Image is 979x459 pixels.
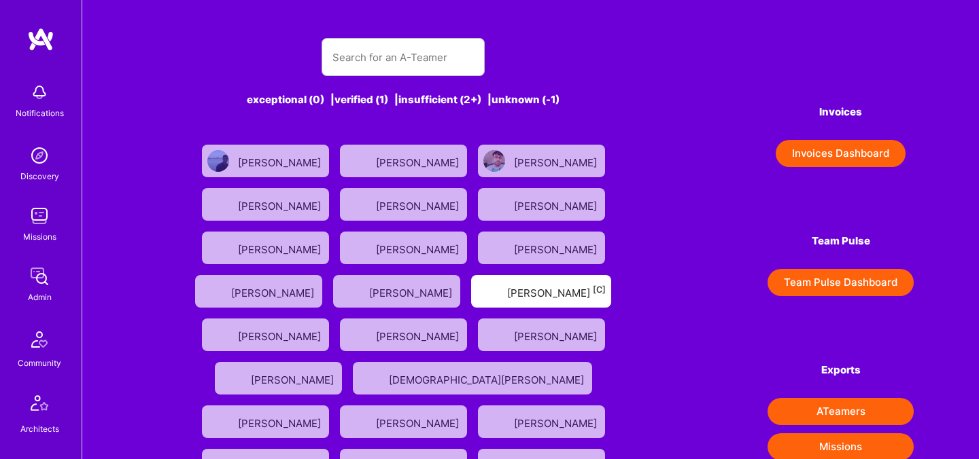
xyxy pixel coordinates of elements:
a: User Avatar[PERSON_NAME] [473,400,611,443]
img: User Avatar [207,194,229,215]
div: [PERSON_NAME] [376,326,462,344]
img: User Avatar [477,280,498,302]
div: [DEMOGRAPHIC_DATA][PERSON_NAME] [389,369,587,387]
img: discovery [26,142,53,169]
h4: Team Pulse [768,235,914,247]
div: [PERSON_NAME] [376,152,462,170]
img: User Avatar [345,324,367,346]
img: User Avatar [483,324,505,346]
a: User Avatar[PERSON_NAME] [196,183,334,226]
div: [PERSON_NAME] [376,239,462,257]
img: User Avatar [483,150,505,172]
div: [PERSON_NAME] [514,413,600,430]
img: User Avatar [220,367,242,389]
img: User Avatar [339,280,360,302]
button: ATeamers [768,398,914,425]
a: User Avatar[PERSON_NAME] [473,226,611,270]
a: User Avatar[PERSON_NAME] [334,400,473,443]
img: User Avatar [207,237,229,259]
div: [PERSON_NAME] [514,326,600,344]
button: Invoices Dashboard [776,140,906,167]
button: Team Pulse Dashboard [768,269,914,296]
a: User Avatar[PERSON_NAME] [473,139,611,183]
sup: [C] [593,284,606,295]
img: logo [27,27,54,52]
img: User Avatar [358,367,380,389]
a: User Avatar[PERSON_NAME] [196,226,334,270]
img: User Avatar [207,150,229,172]
div: exceptional (0) | verified (1) | insufficient (2+) | unknown (-1) [148,92,659,107]
img: User Avatar [207,324,229,346]
img: User Avatar [345,411,367,433]
div: [PERSON_NAME] [369,282,455,300]
img: admin teamwork [26,263,53,290]
img: Architects [23,389,56,422]
a: User Avatar[PERSON_NAME] [473,183,611,226]
a: User Avatar[PERSON_NAME] [190,270,328,313]
div: [PERSON_NAME] [238,152,324,170]
input: Search for an A-Teamer [332,40,474,75]
a: User Avatar[PERSON_NAME] [334,313,473,356]
a: User Avatar[PERSON_NAME] [196,400,334,443]
img: User Avatar [483,237,505,259]
img: User Avatar [483,411,505,433]
div: Community [18,356,61,370]
a: User Avatar[PERSON_NAME] [209,356,347,400]
div: [PERSON_NAME] [251,369,337,387]
div: [PERSON_NAME] [376,413,462,430]
div: [PERSON_NAME] [376,196,462,213]
a: User Avatar[PERSON_NAME][C] [466,270,617,313]
a: User Avatar[PERSON_NAME] [334,183,473,226]
a: User Avatar[PERSON_NAME] [473,313,611,356]
div: [PERSON_NAME] [514,152,600,170]
div: [PERSON_NAME] [514,239,600,257]
div: [PERSON_NAME] [238,239,324,257]
a: User Avatar[PERSON_NAME] [334,226,473,270]
img: teamwork [26,202,53,229]
h4: Invoices [768,106,914,118]
div: Missions [23,229,56,244]
img: User Avatar [345,237,367,259]
a: User Avatar[PERSON_NAME] [196,313,334,356]
div: [PERSON_NAME] [238,196,324,213]
img: Community [23,323,56,356]
img: User Avatar [201,280,222,302]
img: User Avatar [483,194,505,215]
div: [PERSON_NAME] [238,326,324,344]
h4: Exports [768,364,914,376]
a: User Avatar[PERSON_NAME] [196,139,334,183]
div: [PERSON_NAME] [514,196,600,213]
img: User Avatar [345,150,367,172]
a: User Avatar[DEMOGRAPHIC_DATA][PERSON_NAME] [347,356,598,400]
div: [PERSON_NAME] [231,282,317,300]
img: bell [26,79,53,106]
div: Discovery [20,169,59,183]
div: Admin [28,290,52,304]
img: User Avatar [345,194,367,215]
a: Invoices Dashboard [768,140,914,167]
a: User Avatar[PERSON_NAME] [328,270,466,313]
a: User Avatar[PERSON_NAME] [334,139,473,183]
div: [PERSON_NAME] [238,413,324,430]
div: [PERSON_NAME] [507,282,606,300]
img: User Avatar [207,411,229,433]
div: Notifications [16,106,64,120]
div: Architects [20,422,59,436]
